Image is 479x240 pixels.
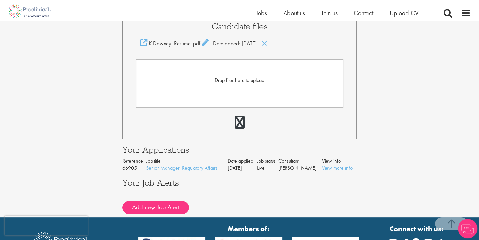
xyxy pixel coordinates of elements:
span: Drop files here to upload [215,77,264,84]
td: [PERSON_NAME] [278,165,322,172]
th: Job status [257,157,278,165]
a: Senior Manager, Regulatory Affairs [146,165,218,171]
img: Chatbot [458,219,477,238]
td: 66905 [122,165,146,172]
th: View info [322,157,357,165]
span: .pdf [192,40,200,47]
a: Jobs [256,9,267,17]
a: View more info [322,165,353,171]
button: Add new Job Alert [122,201,189,214]
th: Job title [146,157,228,165]
a: About us [283,9,305,17]
a: Join us [321,9,338,17]
a: Upload CV [390,9,419,17]
div: Date added: [DATE] [136,39,344,47]
h3: Candidate files [136,22,344,31]
h3: Your Applications [122,145,357,154]
strong: Members of: [138,224,359,234]
strong: Connect with us: [390,224,445,234]
th: Date applied [227,157,257,165]
th: Consultant [278,157,322,165]
h3: Your Job Alerts [122,179,357,187]
th: Reference [122,157,146,165]
a: Contact [354,9,373,17]
td: [DATE] [227,165,257,172]
span: K.Downey_Resume [149,40,191,47]
iframe: reCAPTCHA [5,216,88,235]
td: Live [257,165,278,172]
